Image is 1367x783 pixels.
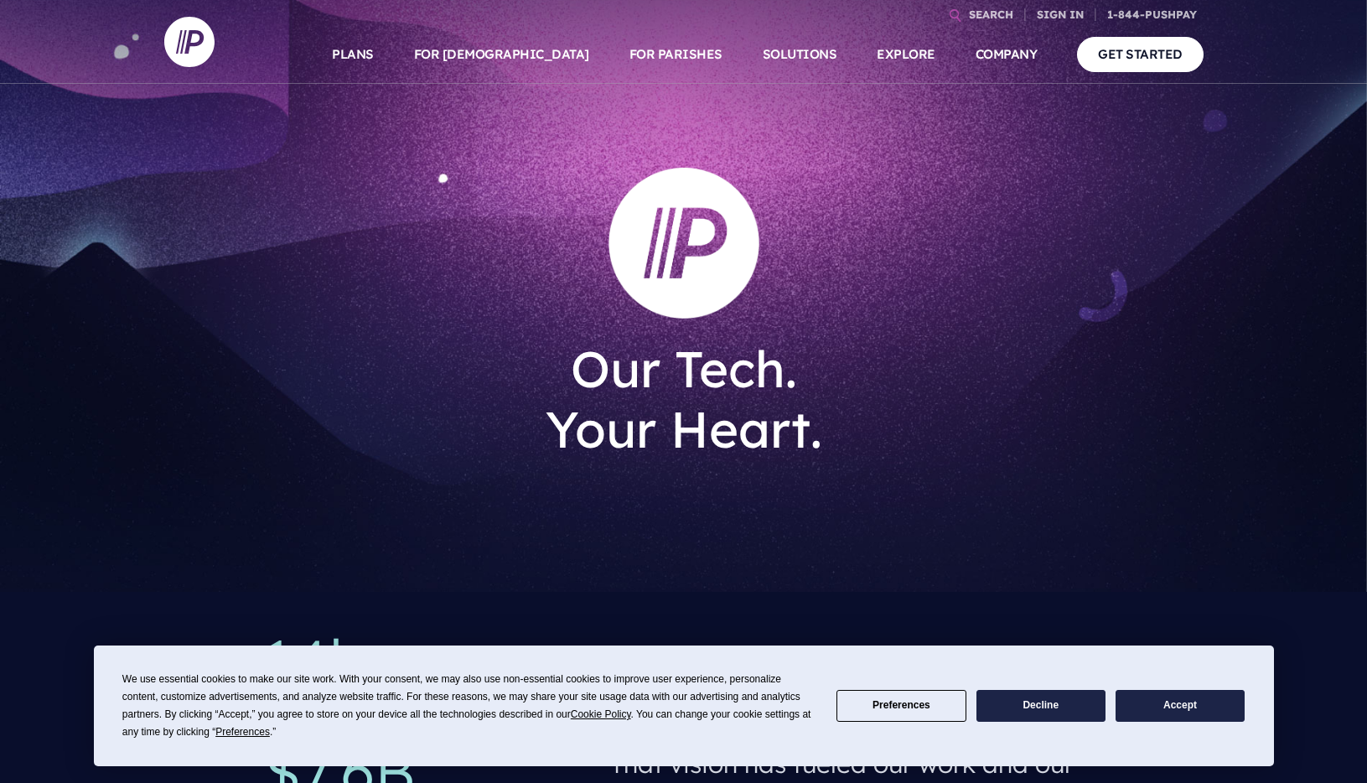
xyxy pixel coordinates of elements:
[763,25,837,84] a: SOLUTIONS
[264,630,583,691] p: 14k+
[215,726,270,738] span: Preferences
[1077,37,1204,71] a: GET STARTED
[976,25,1038,84] a: COMPANY
[976,690,1106,723] button: Decline
[571,708,631,720] span: Cookie Policy
[332,25,374,84] a: PLANS
[1116,690,1245,723] button: Accept
[836,690,966,723] button: Preferences
[414,25,589,84] a: FOR [DEMOGRAPHIC_DATA]
[438,325,930,473] h1: Our Tech. Your Heart.
[877,25,935,84] a: EXPLORE
[94,646,1274,766] div: Cookie Consent Prompt
[122,671,816,741] div: We use essential cookies to make our site work. With your consent, we may also use non-essential ...
[629,25,722,84] a: FOR PARISHES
